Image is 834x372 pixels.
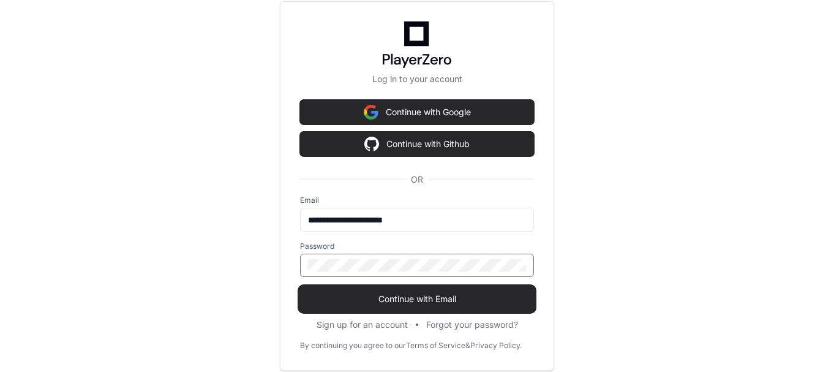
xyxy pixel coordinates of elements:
img: Sign in with google [364,100,378,124]
button: Continue with Google [300,100,534,124]
button: Continue with Email [300,287,534,311]
a: Terms of Service [406,341,465,351]
div: & [465,341,470,351]
span: Continue with Email [300,293,534,305]
button: Continue with Github [300,132,534,156]
p: Log in to your account [300,73,534,85]
span: OR [406,173,428,186]
a: Privacy Policy. [470,341,522,351]
img: Sign in with google [364,132,379,156]
button: Sign up for an account [317,319,408,331]
button: Forgot your password? [426,319,518,331]
label: Password [300,241,534,251]
label: Email [300,195,534,205]
div: By continuing you agree to our [300,341,406,351]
